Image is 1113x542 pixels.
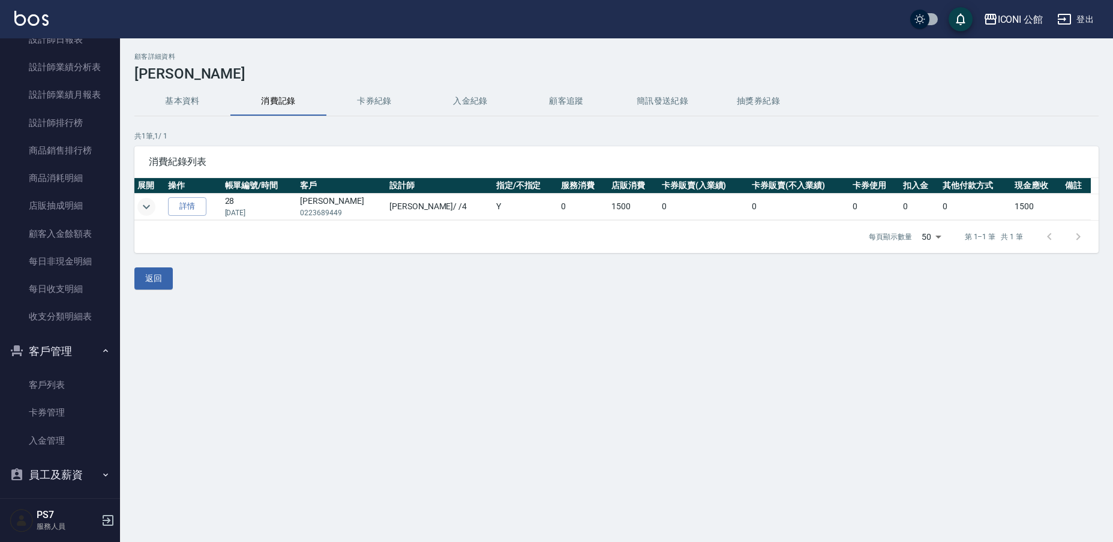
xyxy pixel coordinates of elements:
[230,87,326,116] button: 消費記錄
[5,26,115,53] a: 設計師日報表
[37,509,98,521] h5: PS7
[608,194,659,220] td: 1500
[134,131,1099,141] p: 共 1 筆, 1 / 1
[659,194,749,220] td: 0
[422,87,518,116] button: 入金紀錄
[5,248,115,275] a: 每日非現金明細
[1052,8,1099,31] button: 登出
[5,275,115,303] a: 每日收支明細
[5,303,115,330] a: 收支分類明細表
[749,194,850,220] td: 0
[659,178,749,194] th: 卡券販賣(入業績)
[14,11,49,26] img: Logo
[222,178,298,194] th: 帳單編號/時間
[5,137,115,164] a: 商品銷售排行榜
[300,207,383,218] p: 0223689449
[614,87,710,116] button: 簡訊發送紀錄
[1012,178,1062,194] th: 現金應收
[998,12,1043,27] div: ICONI 公館
[134,53,1099,61] h2: 顧客詳細資料
[386,178,493,194] th: 設計師
[134,178,165,194] th: 展開
[5,336,115,367] button: 客戶管理
[5,399,115,426] a: 卡券管理
[386,194,493,220] td: [PERSON_NAME] / /4
[965,231,1023,242] p: 第 1–1 筆 共 1 筆
[869,231,912,242] p: 每頁顯示數量
[5,53,115,81] a: 設計師業績分析表
[940,178,1012,194] th: 其他付款方式
[37,521,98,532] p: 服務人員
[900,178,940,194] th: 扣入金
[222,194,298,220] td: 28
[5,192,115,219] a: 店販抽成明細
[608,178,659,194] th: 店販消費
[5,220,115,248] a: 顧客入金餘額表
[940,194,1012,220] td: 0
[134,267,173,290] button: 返回
[949,7,973,31] button: save
[558,194,608,220] td: 0
[5,427,115,454] a: 入金管理
[225,207,295,218] p: [DATE]
[518,87,614,116] button: 顧客追蹤
[168,197,206,216] a: 詳情
[493,194,558,220] td: Y
[979,7,1048,32] button: ICONI 公館
[558,178,608,194] th: 服務消費
[917,221,946,253] div: 50
[900,194,940,220] td: 0
[134,65,1099,82] h3: [PERSON_NAME]
[165,178,221,194] th: 操作
[326,87,422,116] button: 卡券紀錄
[5,164,115,192] a: 商品消耗明細
[137,198,155,216] button: expand row
[850,194,900,220] td: 0
[1062,178,1091,194] th: 備註
[1012,194,1062,220] td: 1500
[710,87,806,116] button: 抽獎券紀錄
[149,156,1084,168] span: 消費紀錄列表
[493,178,558,194] th: 指定/不指定
[5,109,115,137] a: 設計師排行榜
[5,459,115,490] button: 員工及薪資
[134,87,230,116] button: 基本資料
[5,371,115,399] a: 客戶列表
[10,508,34,532] img: Person
[297,178,386,194] th: 客戶
[850,178,900,194] th: 卡券使用
[5,81,115,109] a: 設計師業績月報表
[749,178,850,194] th: 卡券販賣(不入業績)
[297,194,386,220] td: [PERSON_NAME]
